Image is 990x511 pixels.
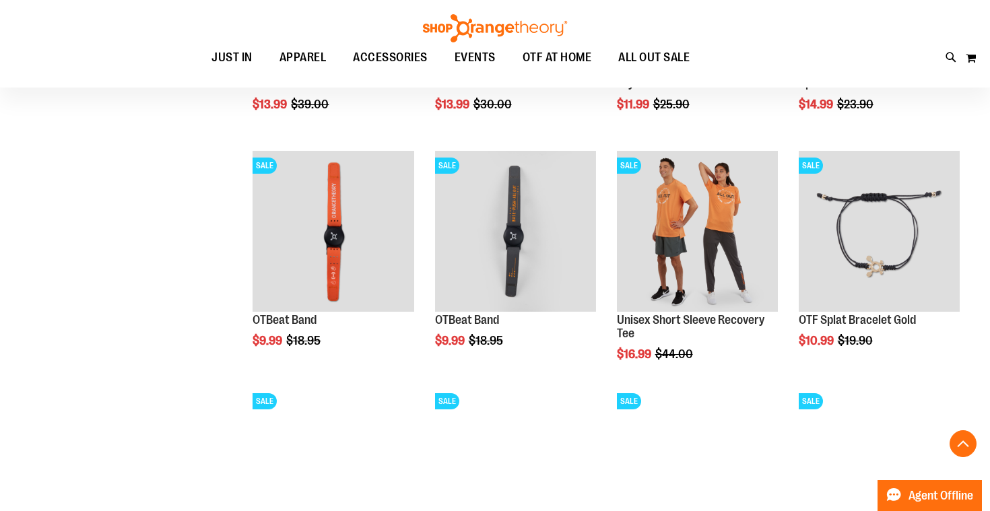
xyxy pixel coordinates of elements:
span: ALL OUT SALE [618,42,690,73]
img: OTBeat Band [435,151,596,312]
span: OTF AT HOME [523,42,592,73]
span: $11.99 [617,98,651,111]
span: SALE [435,393,459,409]
a: Unisex Short Sleeve Recovery Tee primary imageSALE [617,151,778,314]
span: SALE [617,393,641,409]
span: Agent Offline [909,489,973,502]
a: OTBeat Band [435,313,499,327]
span: $23.90 [837,98,876,111]
div: product [428,144,603,382]
span: ACCESSORIES [353,42,428,73]
span: SALE [799,393,823,409]
span: SALE [799,158,823,174]
span: SALE [617,158,641,174]
span: SALE [253,393,277,409]
span: $9.99 [435,334,467,347]
a: Product image for Splat Bracelet GoldSALE [799,151,960,314]
span: $30.00 [473,98,514,111]
span: $10.99 [799,334,836,347]
span: JUST IN [211,42,253,73]
span: $44.00 [655,347,695,361]
span: $13.99 [435,98,471,111]
a: Unisex Short Sleeve Recovery Tee [617,313,764,340]
img: Unisex Short Sleeve Recovery Tee primary image [617,151,778,312]
div: product [792,144,966,382]
span: $19.90 [838,334,875,347]
button: Back To Top [950,430,977,457]
span: $9.99 [253,334,284,347]
span: SALE [253,158,277,174]
a: OTBeat BandSALE [435,151,596,314]
a: OTF Splat Bracelet Gold [799,313,916,327]
span: $39.00 [291,98,331,111]
img: Product image for Splat Bracelet Gold [799,151,960,312]
span: $18.95 [469,334,505,347]
button: Agent Offline [878,480,982,511]
a: OTBeat BandSALE [253,151,414,314]
span: $18.95 [286,334,323,347]
img: OTBeat Band [253,151,414,312]
span: APPAREL [279,42,327,73]
span: SALE [435,158,459,174]
span: $25.90 [653,98,692,111]
img: Shop Orangetheory [421,14,569,42]
a: OTBeat Band [253,313,317,327]
span: $14.99 [799,98,835,111]
div: product [246,144,420,382]
span: EVENTS [455,42,496,73]
div: product [610,144,785,395]
span: $16.99 [617,347,653,361]
span: $13.99 [253,98,289,111]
